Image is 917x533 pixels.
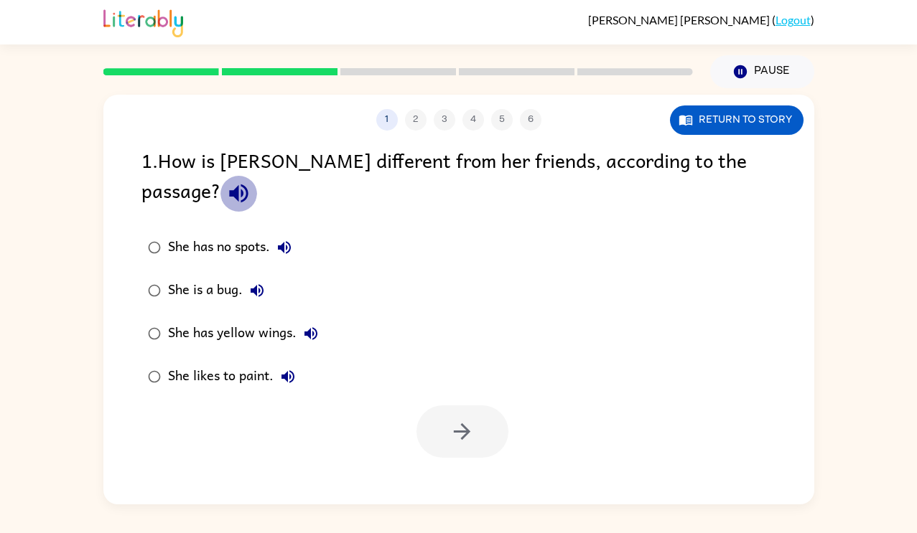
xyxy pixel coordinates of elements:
[670,105,804,135] button: Return to story
[376,109,398,131] button: 1
[168,276,271,305] div: She is a bug.
[103,6,183,37] img: Literably
[243,276,271,305] button: She is a bug.
[297,319,325,348] button: She has yellow wings.
[588,13,772,27] span: [PERSON_NAME] [PERSON_NAME]
[270,233,299,262] button: She has no spots.
[274,362,302,391] button: She likes to paint.
[168,319,325,348] div: She has yellow wings.
[588,13,814,27] div: ( )
[168,233,299,262] div: She has no spots.
[168,362,302,391] div: She likes to paint.
[776,13,811,27] a: Logout
[141,145,776,212] div: 1 . How is [PERSON_NAME] different from her friends, according to the passage?
[710,55,814,88] button: Pause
